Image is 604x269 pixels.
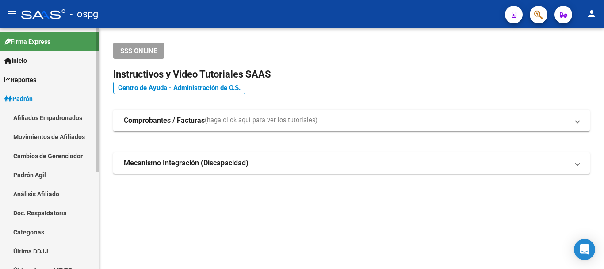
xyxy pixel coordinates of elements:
mat-expansion-panel-header: Mecanismo Integración (Discapacidad) [113,152,590,174]
span: Firma Express [4,37,50,47]
span: Padrón [4,94,33,104]
mat-icon: person [586,8,597,19]
span: Reportes [4,75,36,85]
span: (haga click aquí para ver los tutoriales) [205,116,317,125]
strong: Comprobantes / Facturas [124,116,205,125]
mat-icon: menu [7,8,18,19]
span: - ospg [70,4,98,24]
button: SSS ONLINE [113,43,164,59]
span: SSS ONLINE [120,47,157,55]
a: Centro de Ayuda - Administración de O.S. [113,82,245,94]
span: Inicio [4,56,27,66]
h2: Instructivos y Video Tutoriales SAAS [113,66,590,83]
strong: Mecanismo Integración (Discapacidad) [124,158,248,168]
mat-expansion-panel-header: Comprobantes / Facturas(haga click aquí para ver los tutoriales) [113,110,590,131]
div: Open Intercom Messenger [574,239,595,260]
